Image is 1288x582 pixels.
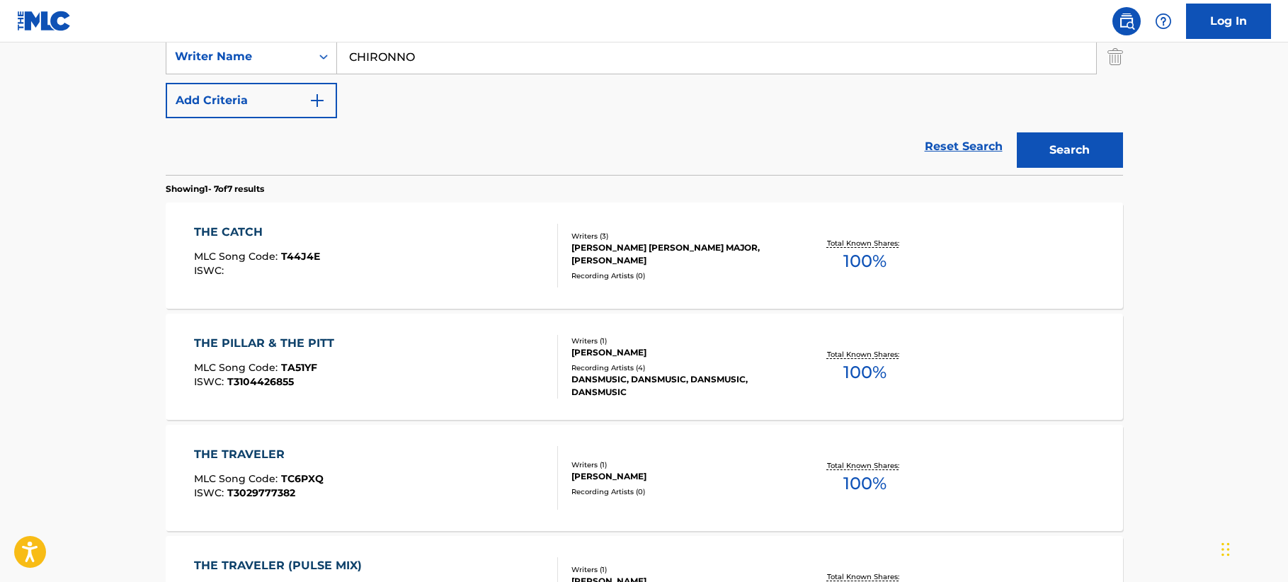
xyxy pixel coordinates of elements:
[571,231,785,241] div: Writers ( 3 )
[571,270,785,281] div: Recording Artists ( 0 )
[827,571,903,582] p: Total Known Shares:
[194,557,369,574] div: THE TRAVELER (PULSE MIX)
[571,486,785,497] div: Recording Artists ( 0 )
[571,470,785,483] div: [PERSON_NAME]
[166,83,337,118] button: Add Criteria
[843,471,887,496] span: 100 %
[1186,4,1271,39] a: Log In
[175,48,302,65] div: Writer Name
[571,373,785,399] div: DANSMUSIC, DANSMUSIC, DANSMUSIC, DANSMUSIC
[1017,132,1123,168] button: Search
[194,335,341,352] div: THE PILLAR & THE PITT
[843,249,887,274] span: 100 %
[1155,13,1172,30] img: help
[227,486,295,499] span: T3029777382
[1112,7,1141,35] a: Public Search
[1221,528,1230,571] div: Drag
[194,375,227,388] span: ISWC :
[1217,514,1288,582] iframe: Chat Widget
[571,346,785,359] div: [PERSON_NAME]
[194,224,320,241] div: THE CATCH
[918,131,1010,162] a: Reset Search
[166,314,1123,420] a: THE PILLAR & THE PITTMLC Song Code:TA51YFISWC:T3104426855Writers (1)[PERSON_NAME]Recording Artist...
[194,486,227,499] span: ISWC :
[166,183,264,195] p: Showing 1 - 7 of 7 results
[309,92,326,109] img: 9d2ae6d4665cec9f34b9.svg
[194,361,281,374] span: MLC Song Code :
[227,375,294,388] span: T3104426855
[194,264,227,277] span: ISWC :
[17,11,72,31] img: MLC Logo
[194,472,281,485] span: MLC Song Code :
[843,360,887,385] span: 100 %
[571,241,785,267] div: [PERSON_NAME] [PERSON_NAME] MAJOR, [PERSON_NAME]
[281,361,317,374] span: TA51YF
[166,425,1123,531] a: THE TRAVELERMLC Song Code:TC6PXQISWC:T3029777382Writers (1)[PERSON_NAME]Recording Artists (0)Tota...
[1118,13,1135,30] img: search
[571,363,785,373] div: Recording Artists ( 4 )
[571,564,785,575] div: Writers ( 1 )
[827,349,903,360] p: Total Known Shares:
[281,250,320,263] span: T44J4E
[166,202,1123,309] a: THE CATCHMLC Song Code:T44J4EISWC:Writers (3)[PERSON_NAME] [PERSON_NAME] MAJOR, [PERSON_NAME]Reco...
[281,472,324,485] span: TC6PXQ
[1107,39,1123,74] img: Delete Criterion
[571,336,785,346] div: Writers ( 1 )
[571,460,785,470] div: Writers ( 1 )
[194,446,324,463] div: THE TRAVELER
[1149,7,1178,35] div: Help
[827,238,903,249] p: Total Known Shares:
[194,250,281,263] span: MLC Song Code :
[827,460,903,471] p: Total Known Shares:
